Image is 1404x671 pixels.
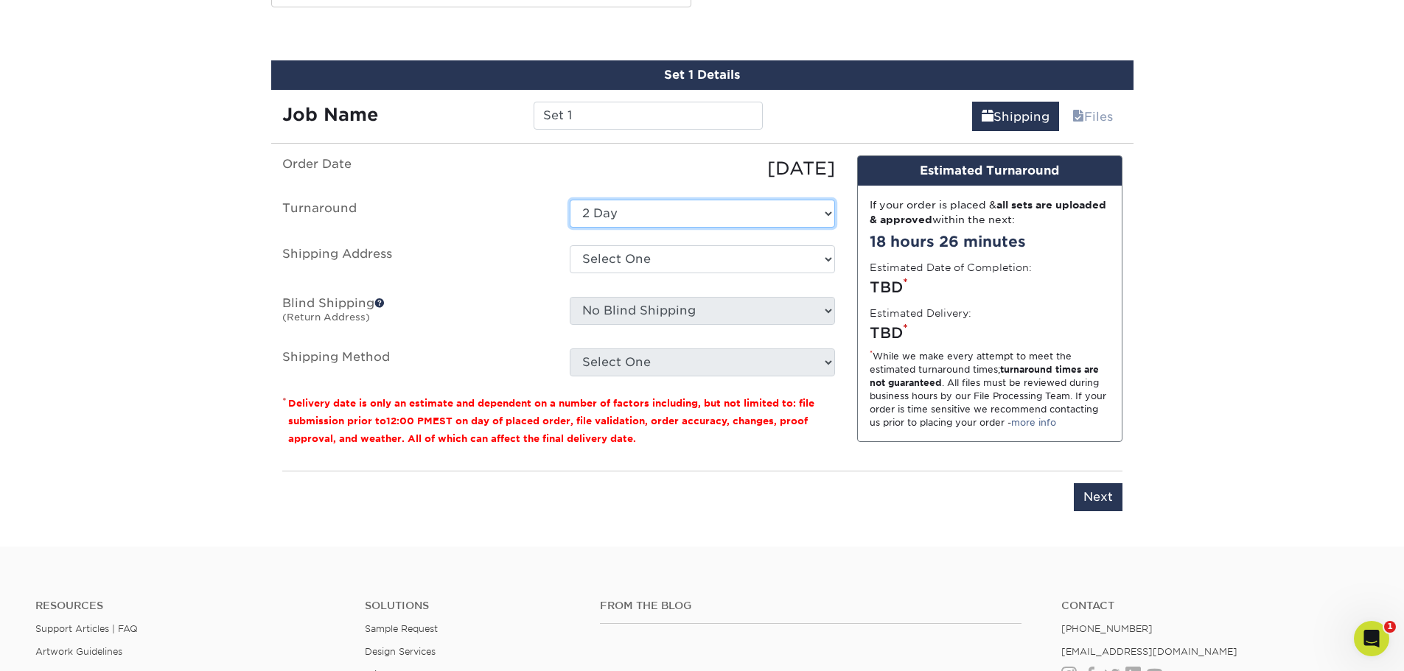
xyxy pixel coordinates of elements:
[35,600,343,612] h4: Resources
[271,155,559,182] label: Order Date
[386,415,433,426] span: 12:00 PM
[870,322,1110,344] div: TBD
[972,102,1059,131] a: Shipping
[870,197,1110,228] div: If your order is placed & within the next:
[282,104,378,125] strong: Job Name
[870,231,1110,253] div: 18 hours 26 minutes
[858,156,1122,186] div: Estimated Turnaround
[282,312,370,323] small: (Return Address)
[271,60,1134,90] div: Set 1 Details
[271,297,559,331] label: Blind Shipping
[870,260,1032,275] label: Estimated Date of Completion:
[982,110,993,124] span: shipping
[271,200,559,228] label: Turnaround
[271,348,559,376] label: Shipping Method
[271,245,559,279] label: Shipping Address
[1061,646,1237,657] a: [EMAIL_ADDRESS][DOMAIN_NAME]
[534,102,763,130] input: Enter a job name
[288,398,814,444] small: Delivery date is only an estimate and dependent on a number of factors including, but not limited...
[365,600,578,612] h4: Solutions
[1072,110,1084,124] span: files
[870,276,1110,298] div: TBD
[600,600,1021,612] h4: From the Blog
[1354,621,1389,656] iframe: Intercom live chat
[870,350,1110,429] div: While we make every attempt to meet the estimated turnaround times; . All files must be reviewed ...
[870,364,1099,388] strong: turnaround times are not guaranteed
[365,646,436,657] a: Design Services
[1011,417,1056,428] a: more info
[365,623,438,634] a: Sample Request
[1384,621,1396,633] span: 1
[1061,600,1369,612] a: Contact
[559,155,846,182] div: [DATE]
[1061,623,1153,634] a: [PHONE_NUMBER]
[1063,102,1122,131] a: Files
[870,306,971,320] label: Estimated Delivery:
[1074,483,1122,511] input: Next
